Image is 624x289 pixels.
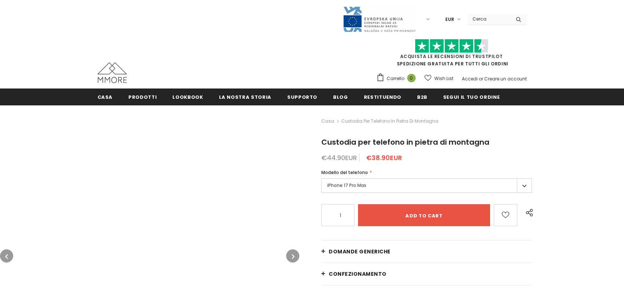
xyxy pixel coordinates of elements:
[462,76,478,82] a: Accedi
[387,75,404,82] span: Carrello
[321,241,532,263] a: Domande generiche
[445,16,454,23] span: EUR
[321,169,368,176] span: Modello del telefono
[484,76,527,82] a: Creare un account
[128,88,157,105] a: Prodotti
[366,153,402,162] span: €38.90EUR
[321,178,532,193] label: iPhone 17 Pro Max
[128,94,157,101] span: Prodotti
[329,270,387,278] span: CONFEZIONAMENTO
[172,94,203,101] span: Lookbook
[287,94,317,101] span: supporto
[376,42,527,67] span: SPEDIZIONE GRATUITA PER TUTTI GLI ORDINI
[98,88,113,105] a: Casa
[400,53,503,59] a: Acquista le recensioni di TrustPilot
[329,248,391,255] span: Domande generiche
[219,94,271,101] span: La nostra storia
[98,62,127,83] img: Casi MMORE
[321,137,489,147] span: Custodia per telefono in pietra di montagna
[219,88,271,105] a: La nostra storia
[468,14,510,24] input: Search Site
[333,94,348,101] span: Blog
[321,117,334,126] a: Casa
[376,73,419,84] a: Carrello 0
[417,88,427,105] a: B2B
[321,153,357,162] span: €44.90EUR
[479,76,483,82] span: or
[415,39,488,53] img: Fidati di Pilot Stars
[443,88,500,105] a: Segui il tuo ordine
[424,72,453,85] a: Wish List
[434,75,453,82] span: Wish List
[172,88,203,105] a: Lookbook
[287,88,317,105] a: supporto
[364,94,401,101] span: Restituendo
[321,263,532,285] a: CONFEZIONAMENTO
[333,88,348,105] a: Blog
[343,6,416,33] img: Javni Razpis
[341,117,438,126] span: Custodia per telefono in pietra di montagna
[358,204,490,226] input: Add to cart
[343,16,416,22] a: Javni Razpis
[417,94,427,101] span: B2B
[443,94,500,101] span: Segui il tuo ordine
[407,74,416,82] span: 0
[98,94,113,101] span: Casa
[364,88,401,105] a: Restituendo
